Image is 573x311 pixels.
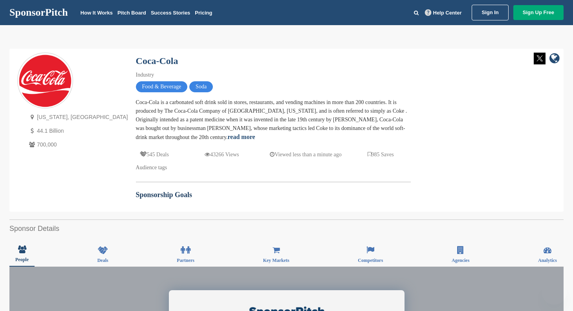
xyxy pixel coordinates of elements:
[140,150,169,159] p: 545 Deals
[228,134,255,140] a: read more
[9,223,564,234] h2: Sponsor Details
[81,10,113,16] a: How It Works
[136,163,411,172] div: Audience tags
[195,10,212,16] a: Pricing
[270,150,342,159] p: Viewed less than a minute ago
[542,280,567,305] iframe: Button to launch messaging window
[263,258,289,263] span: Key Markets
[549,53,560,66] a: company link
[538,258,557,263] span: Analytics
[136,98,411,142] div: Coca-Cola is a carbonated soft drink sold in stores, restaurants, and vending machines in more th...
[18,53,73,108] img: Sponsorpitch & Coca-Cola
[27,140,128,150] p: 700,000
[177,258,194,263] span: Partners
[27,112,128,122] p: [US_STATE], [GEOGRAPHIC_DATA]
[472,5,508,20] a: Sign In
[151,10,190,16] a: Success Stories
[9,7,68,18] a: SponsorPitch
[358,258,383,263] span: Competitors
[205,150,239,159] p: 43266 Views
[97,258,108,263] span: Deals
[534,53,546,64] img: Twitter white
[136,190,411,200] h2: Sponsorship Goals
[136,81,188,92] span: Food & Beverage
[15,257,29,262] span: People
[27,126,128,136] p: 44.1 Billion
[423,8,463,17] a: Help Center
[189,81,213,92] span: Soda
[117,10,146,16] a: Pitch Board
[452,258,469,263] span: Agencies
[136,56,178,66] a: Coca-Cola
[513,5,564,20] a: Sign Up Free
[368,150,394,159] p: 985 Saves
[136,71,411,79] div: Industry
